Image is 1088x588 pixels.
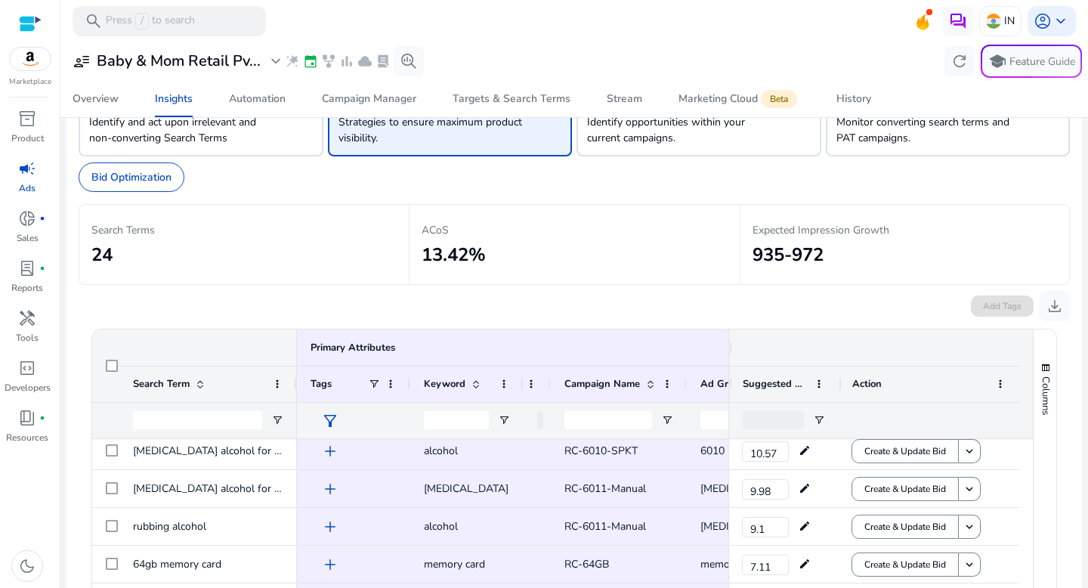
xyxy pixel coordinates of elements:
[267,52,285,70] span: expand_more
[91,222,397,238] p: Search Terms
[1034,12,1052,30] span: account_circle
[1052,12,1070,30] span: keyboard_arrow_down
[10,48,51,70] img: amazon.svg
[1004,8,1015,34] p: IN
[73,52,91,70] span: user_attributes
[813,414,825,426] button: Open Filter Menu
[761,90,797,108] span: Beta
[424,557,485,571] span: memory card
[18,557,36,575] span: dark_mode
[311,377,332,391] span: Tags
[753,222,1057,238] p: Expected Impression Growth
[981,45,1082,78] button: schoolFeature Guide
[453,94,570,104] div: Targets & Search Terms
[18,409,36,427] span: book_4
[799,558,811,570] mat-icon: edit
[322,94,416,104] div: Campaign Manager
[39,215,45,221] span: fiber_manual_record
[986,14,1001,29] img: in.svg
[9,76,51,88] p: Marketplace
[321,412,339,430] span: filter_alt
[91,169,172,185] p: Bid Optimization
[864,521,946,533] span: Create & Update Bid
[1039,376,1052,415] span: Columns
[376,54,391,69] span: lab_profile
[133,377,190,391] span: Search Term
[742,479,789,500] p: 9.98
[424,519,458,534] span: alcohol
[864,445,946,457] span: Create & Update Bid
[836,94,871,104] div: History
[5,381,51,395] p: Developers
[700,519,785,534] span: [MEDICAL_DATA]
[133,411,262,429] input: Search Term Filter Input
[564,444,638,458] span: RC-6010-SPKT
[424,444,458,458] span: alcohol
[133,519,206,534] span: rubbing alcohol
[133,481,313,496] span: [MEDICAL_DATA] alcohol for cleaning
[852,439,959,463] button: Create & Update Bid
[303,54,318,69] span: event
[700,481,785,496] span: [MEDICAL_DATA]
[852,377,882,391] span: Action
[321,556,339,574] span: add
[422,244,727,266] h2: 13.42%
[73,94,119,104] div: Overview
[799,482,811,494] mat-icon: edit
[852,515,959,539] button: Create & Update Bid
[106,13,195,29] p: Press to search
[988,52,1006,70] span: school
[321,54,336,69] span: family_history
[864,559,946,571] span: Create & Update Bid
[950,52,969,70] span: refresh
[799,520,811,532] mat-icon: edit
[133,444,313,458] span: [MEDICAL_DATA] alcohol for cleaning
[564,519,646,534] span: RC-6011-Manual
[16,331,39,345] p: Tools
[864,483,946,495] span: Create & Update Bid
[753,244,1057,266] h2: 935-972
[422,222,727,238] p: ACoS
[963,558,976,571] mat-icon: keyboard_arrow_down
[39,415,45,421] span: fiber_manual_record
[19,181,36,195] p: Ads
[742,555,789,575] p: 7.11
[799,444,811,456] mat-icon: edit
[963,444,976,458] mat-icon: keyboard_arrow_down
[564,481,646,496] span: RC-6011-Manual
[944,46,975,76] button: refresh
[498,414,510,426] button: Open Filter Menu
[661,414,673,426] button: Open Filter Menu
[743,377,808,391] span: Suggested Bid
[91,244,397,266] h2: 24
[321,518,339,536] span: add
[400,52,418,70] span: search_insights
[424,411,489,429] input: Keyword Filter Input
[229,94,286,104] div: Automation
[742,517,789,537] p: 9.1
[424,377,465,391] span: Keyword
[321,442,339,460] span: add
[357,54,372,69] span: cloud
[311,341,395,354] div: Primary Attributes
[18,359,36,377] span: code_blocks
[133,557,221,571] span: 64gb memory card
[564,557,609,571] span: RC-64GB
[852,477,959,501] button: Create & Update Bid
[155,94,193,104] div: Insights
[394,46,424,76] button: search_insights
[836,114,1022,146] p: Monitor converting search terms and PAT campaigns.
[18,110,36,128] span: inventory_2
[963,520,976,534] mat-icon: keyboard_arrow_down
[11,132,44,145] p: Product
[1040,291,1070,321] button: download
[271,414,283,426] button: Open Filter Menu
[6,431,48,444] p: Resources
[852,552,959,577] button: Create & Update Bid
[18,159,36,178] span: campaign
[564,377,640,391] span: Campaign Name
[18,209,36,227] span: donut_small
[700,411,788,429] input: Ad Group Name Filter Input
[963,482,976,496] mat-icon: keyboard_arrow_down
[135,13,149,29] span: /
